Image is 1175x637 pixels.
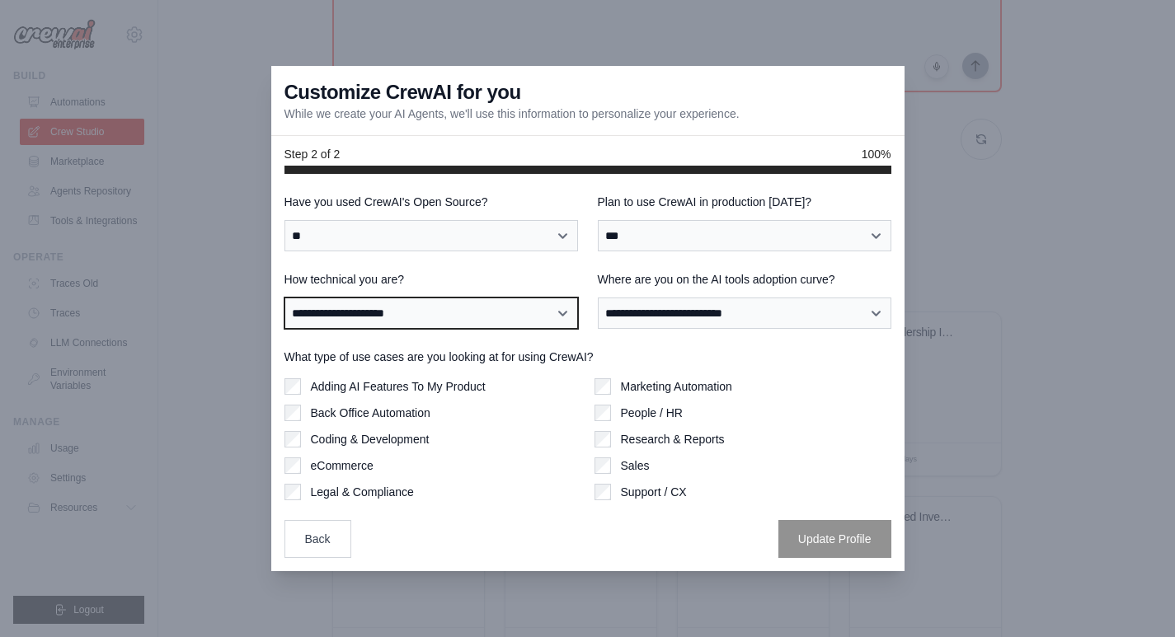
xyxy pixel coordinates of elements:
[621,378,732,395] label: Marketing Automation
[621,405,683,421] label: People / HR
[311,431,430,447] label: Coding & Development
[284,194,578,210] label: Have you used CrewAI's Open Source?
[311,378,486,395] label: Adding AI Features To My Product
[621,457,650,474] label: Sales
[311,457,374,474] label: eCommerce
[284,349,891,365] label: What type of use cases are you looking at for using CrewAI?
[284,271,578,288] label: How technical you are?
[778,520,891,558] button: Update Profile
[862,146,891,162] span: 100%
[284,105,740,122] p: While we create your AI Agents, we'll use this information to personalize your experience.
[1093,558,1175,637] iframe: Chat Widget
[598,194,891,210] label: Plan to use CrewAI in production [DATE]?
[284,79,521,105] h3: Customize CrewAI for you
[621,484,687,500] label: Support / CX
[598,271,891,288] label: Where are you on the AI tools adoption curve?
[284,146,341,162] span: Step 2 of 2
[311,484,414,500] label: Legal & Compliance
[311,405,430,421] label: Back Office Automation
[284,520,351,558] button: Back
[621,431,725,447] label: Research & Reports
